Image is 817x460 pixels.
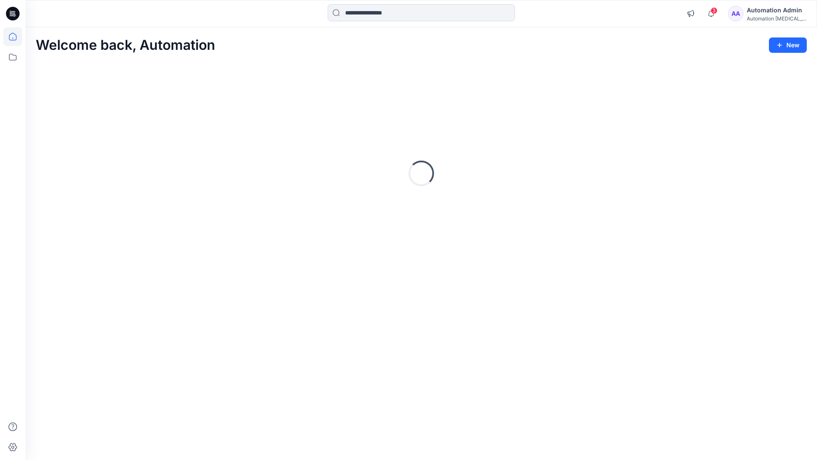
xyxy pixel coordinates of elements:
[36,37,215,53] h2: Welcome back, Automation
[747,5,806,15] div: Automation Admin
[747,15,806,22] div: Automation [MEDICAL_DATA]...
[728,6,743,21] div: AA
[769,37,807,53] button: New
[711,7,717,14] span: 3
